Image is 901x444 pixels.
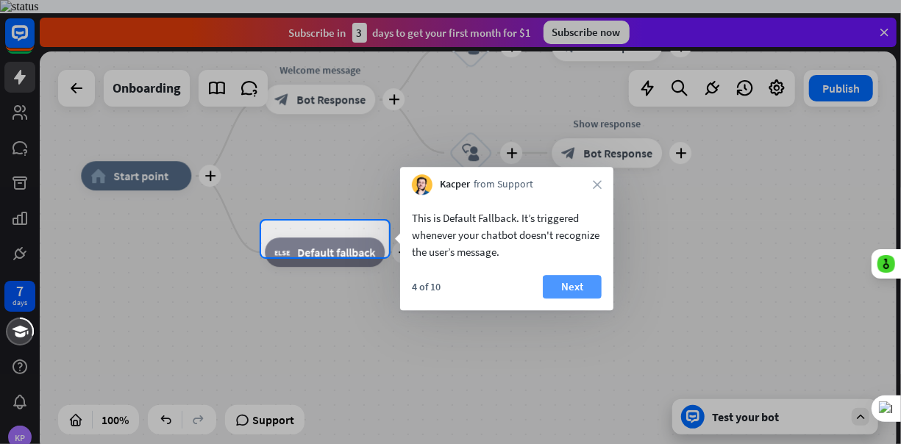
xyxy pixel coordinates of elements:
[593,180,602,189] i: close
[412,280,441,293] div: 4 of 10
[440,178,470,193] span: Kacper
[12,6,56,50] button: Open LiveChat chat widget
[412,210,602,260] div: This is Default Fallback. It’s triggered whenever your chatbot doesn't recognize the user’s message.
[474,178,533,193] span: from Support
[274,245,290,259] i: block_fallback
[297,245,375,259] span: Default fallback
[877,255,895,273] img: OneKey Logo
[543,275,602,298] button: Next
